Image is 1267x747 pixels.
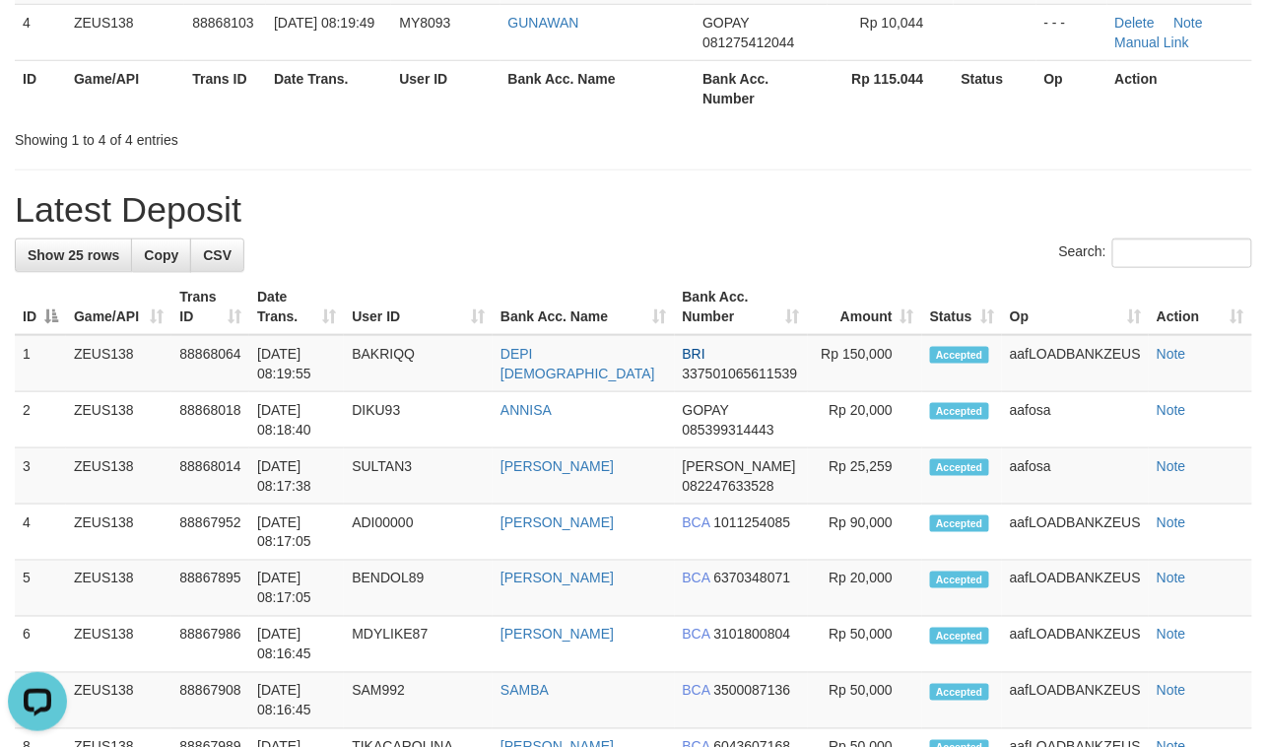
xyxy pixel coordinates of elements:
th: Op: activate to sort column ascending [1002,279,1149,335]
td: 2 [15,392,66,448]
th: Action [1107,60,1252,116]
td: ZEUS138 [66,561,171,617]
th: Rp 115.044 [828,60,954,116]
td: ZEUS138 [66,392,171,448]
td: 88868014 [171,448,249,505]
td: Rp 90,000 [808,505,922,561]
td: Rp 25,259 [808,448,922,505]
th: User ID: activate to sort column ascending [344,279,493,335]
td: [DATE] 08:19:55 [249,335,344,392]
a: [PERSON_NAME] [500,627,614,643]
a: Note [1157,514,1186,530]
td: 6 [15,617,66,673]
td: ZEUS138 [66,505,171,561]
a: Note [1157,402,1186,418]
td: Rp 50,000 [808,673,922,729]
th: Bank Acc. Name [500,60,696,116]
td: [DATE] 08:18:40 [249,392,344,448]
span: Copy 081275412044 to clipboard [702,34,794,50]
a: Note [1157,346,1186,362]
td: Rp 50,000 [808,617,922,673]
input: Search: [1112,238,1252,268]
span: [PERSON_NAME] [683,458,796,474]
span: Copy 3500087136 to clipboard [714,683,791,699]
span: Accepted [930,628,989,645]
span: GOPAY [683,402,729,418]
td: 88868064 [171,335,249,392]
th: Trans ID: activate to sort column ascending [171,279,249,335]
a: Note [1174,15,1204,31]
span: Accepted [930,459,989,476]
th: Op [1036,60,1107,116]
span: MY8093 [399,15,450,31]
td: 4 [15,4,66,60]
td: Rp 20,000 [808,561,922,617]
span: BRI [683,346,705,362]
div: Showing 1 to 4 of 4 entries [15,122,513,150]
a: Note [1157,683,1186,699]
td: 1 [15,335,66,392]
span: Copy 1011254085 to clipboard [714,514,791,530]
td: aafosa [1002,392,1149,448]
td: [DATE] 08:17:38 [249,448,344,505]
span: Accepted [930,684,989,701]
td: 88867908 [171,673,249,729]
a: Copy [131,238,191,272]
td: ADI00000 [344,505,493,561]
th: Bank Acc. Name: activate to sort column ascending [493,279,675,335]
td: [DATE] 08:16:45 [249,673,344,729]
td: ZEUS138 [66,335,171,392]
a: Show 25 rows [15,238,132,272]
span: Accepted [930,515,989,532]
th: Action: activate to sort column ascending [1149,279,1252,335]
span: Accepted [930,572,989,588]
span: Copy 3101800804 to clipboard [714,627,791,643]
td: [DATE] 08:17:05 [249,561,344,617]
span: Copy 6370348071 to clipboard [714,571,791,586]
span: Copy 337501065611539 to clipboard [683,366,798,381]
a: [PERSON_NAME] [500,514,614,530]
a: CSV [190,238,244,272]
span: Rp 10,044 [860,15,924,31]
a: SAMBA [500,683,549,699]
td: aafLOADBANKZEUS [1002,617,1149,673]
span: [DATE] 08:19:49 [274,15,374,31]
th: Date Trans.: activate to sort column ascending [249,279,344,335]
td: - - - [1036,4,1107,60]
th: Bank Acc. Number: activate to sort column ascending [675,279,808,335]
th: User ID [391,60,500,116]
th: Date Trans. [266,60,391,116]
th: Status [954,60,1036,116]
td: aafosa [1002,448,1149,505]
a: DEPI [DEMOGRAPHIC_DATA] [500,346,655,381]
td: aafLOADBANKZEUS [1002,673,1149,729]
td: BENDOL89 [344,561,493,617]
h1: Latest Deposit [15,190,1252,230]
a: Note [1157,458,1186,474]
td: SAM992 [344,673,493,729]
button: Open LiveChat chat widget [8,8,67,67]
span: Copy 082247633528 to clipboard [683,478,774,494]
th: Amount: activate to sort column ascending [808,279,922,335]
a: GUNAWAN [508,15,579,31]
th: Game/API [66,60,184,116]
td: [DATE] 08:17:05 [249,505,344,561]
span: BCA [683,683,710,699]
span: GOPAY [702,15,749,31]
span: Copy [144,247,178,263]
th: ID: activate to sort column descending [15,279,66,335]
td: aafLOADBANKZEUS [1002,561,1149,617]
td: ZEUS138 [66,4,184,60]
td: ZEUS138 [66,448,171,505]
th: ID [15,60,66,116]
a: Manual Link [1115,34,1190,50]
span: BCA [683,514,710,530]
td: ZEUS138 [66,617,171,673]
td: aafLOADBANKZEUS [1002,505,1149,561]
a: [PERSON_NAME] [500,458,614,474]
span: Accepted [930,403,989,420]
td: Rp 20,000 [808,392,922,448]
td: MDYLIKE87 [344,617,493,673]
th: Trans ID [184,60,266,116]
span: Show 25 rows [28,247,119,263]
